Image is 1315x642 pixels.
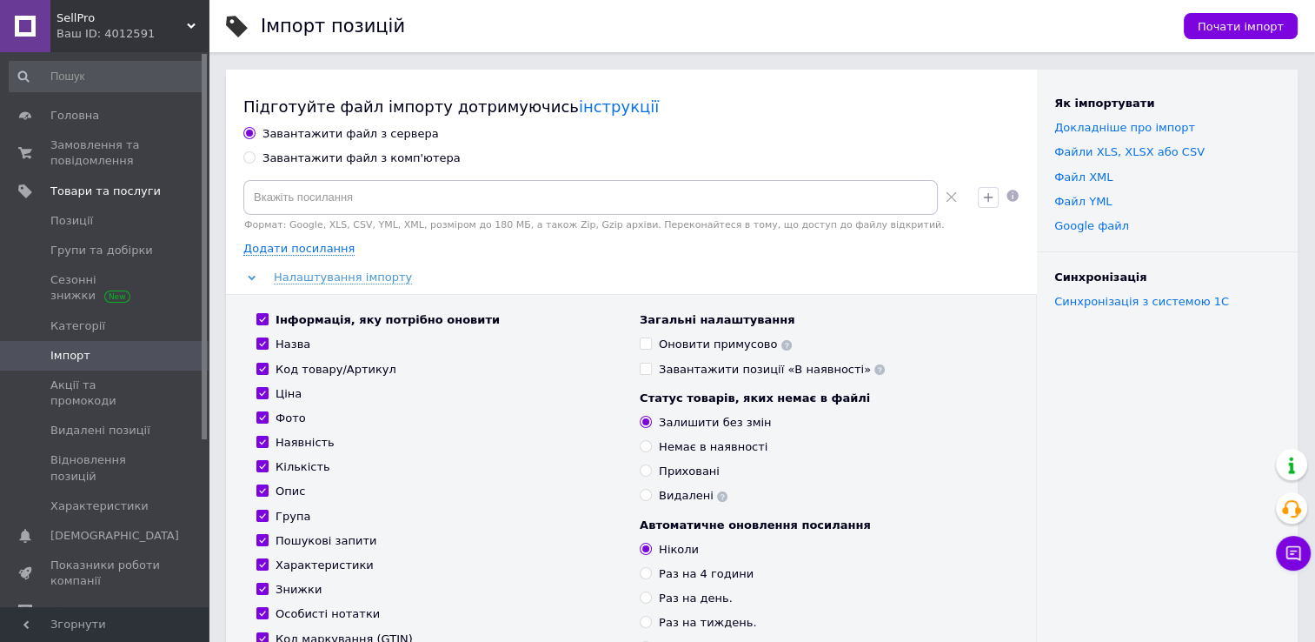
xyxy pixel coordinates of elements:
[659,591,733,606] div: Раз на день.
[50,184,161,199] span: Товари та послуги
[1054,219,1129,232] a: Google файл
[50,137,161,169] span: Замовлення та повідомлення
[640,518,1006,533] div: Автоматичне оновлення посилання
[261,16,405,37] h1: Імпорт позицій
[276,606,380,622] div: Особисті нотатки
[50,558,161,589] span: Показники роботи компанії
[274,271,412,284] span: Налаштування імпорту
[1276,536,1311,571] button: Чат з покупцем
[1054,121,1195,134] a: Докладніше про імпорт
[50,108,99,124] span: Головна
[50,348,90,364] span: Імпорт
[659,362,885,378] div: Завантажити позиції «В наявності»
[659,464,720,479] div: Приховані
[1198,20,1284,33] span: Почати імпорт
[1054,96,1280,111] div: Як імпортувати
[50,604,96,619] span: Відгуки
[659,337,792,352] div: Оновити примусово
[1054,270,1280,285] div: Синхронізація
[50,452,161,484] span: Відновлення позицій
[56,26,209,42] div: Ваш ID: 4012591
[276,435,335,451] div: Наявність
[276,558,374,573] div: Характеристики
[262,126,439,142] div: Завантажити файл з сервера
[50,528,179,544] span: [DEMOGRAPHIC_DATA]
[659,615,756,631] div: Раз на тиждень.
[276,411,306,426] div: Фото
[9,61,205,92] input: Пошук
[276,362,396,378] div: Код товару/Артикул
[50,243,153,258] span: Групи та добірки
[50,423,150,438] span: Видалені позиції
[659,439,767,455] div: Немає в наявності
[276,386,302,402] div: Ціна
[262,150,461,166] div: Завантажити файл з комп'ютера
[1184,13,1298,39] button: Почати імпорт
[50,378,161,409] span: Акції та промокоди
[659,415,771,431] div: Залишити без змін
[1054,295,1229,308] a: Синхронізація з системою 1С
[579,97,659,116] a: інструкції
[50,498,149,514] span: Характеристики
[243,242,355,256] span: Додати посилання
[276,509,310,525] div: Група
[640,312,1006,328] div: Загальні налаштування
[50,272,161,304] span: Сезонні знижки
[50,318,105,334] span: Категорії
[1054,171,1112,184] a: Файл XML
[243,219,964,231] div: Формат: Google, XLS, CSV, YML, XML, розміром до 180 МБ, а також Zip, Gzip архіви. Переконайтеся в...
[659,488,727,504] div: Видалені
[1054,195,1112,208] a: Файл YML
[56,10,187,26] span: SellPro
[276,582,322,598] div: Знижки
[50,213,93,229] span: Позиції
[276,484,305,499] div: Опис
[276,533,376,549] div: Пошукові запити
[276,459,330,475] div: Кількість
[243,180,938,215] input: Вкажіть посилання
[659,542,699,558] div: Ніколи
[276,312,500,328] div: Інформація, яку потрібно оновити
[659,566,754,582] div: Раз на 4 години
[276,337,310,352] div: Назва
[1054,145,1205,158] a: Файли ХLS, XLSX або CSV
[243,96,1019,117] div: Підготуйте файл імпорту дотримуючись
[640,391,1006,406] div: Статус товарів, яких немає в файлі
